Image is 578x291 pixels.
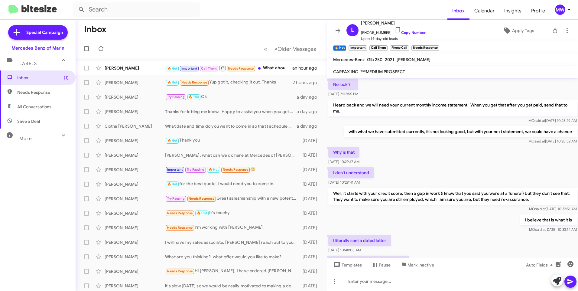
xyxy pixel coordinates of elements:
[300,138,322,144] div: [DATE]
[17,104,51,110] span: All Conversations
[105,138,165,144] div: [PERSON_NAME]
[167,95,185,99] span: Try Pausing
[165,224,300,231] div: I'm working with [PERSON_NAME]
[385,57,394,62] span: 2021
[328,256,409,266] p: There was no gap when was the gap
[165,195,300,202] div: Great salesmanship with a new potential customer
[528,139,577,143] span: MO [DATE] 10:28:52 AM
[512,25,534,36] span: Apply Tags
[208,168,219,172] span: 🔥 Hot
[167,80,177,84] span: 🔥 Hot
[300,167,322,173] div: [DATE]
[181,80,207,84] span: Needs Response
[17,75,69,81] span: Inbox
[73,2,200,17] input: Search
[167,226,193,230] span: Needs Response
[165,123,297,129] div: What date and time do you want to come in so that I schedule you for an appointment? This way, I ...
[19,136,32,141] span: More
[228,67,254,70] span: Needs Response
[300,152,322,158] div: [DATE]
[26,29,63,35] span: Special Campaign
[165,93,297,100] div: Ok
[105,268,165,274] div: [PERSON_NAME]
[526,260,555,270] span: Auto Fields
[165,210,300,217] div: It's touchy
[105,239,165,245] div: [PERSON_NAME]
[297,109,322,115] div: a day ago
[165,79,293,86] div: Yup got it, checking it out. Thanks
[351,25,354,35] span: L
[488,25,549,36] button: Apply Tags
[105,152,165,158] div: [PERSON_NAME]
[189,197,214,201] span: Needs Response
[529,227,577,232] span: MO [DATE] 10:33:14 AM
[84,25,106,34] h1: Inbox
[167,182,177,186] span: 🔥 Hot
[181,67,197,70] span: Important
[526,2,550,20] span: Profile
[165,137,300,144] div: Thank you
[165,283,300,289] div: it's slow [DATE] so we would be really motivated to making a deal if you can make it in [DATE]
[165,181,300,188] div: for the best quote, I would need you to come in.
[447,2,469,20] span: Inbox
[105,210,165,216] div: [PERSON_NAME]
[534,139,545,143] span: said at
[469,2,499,20] span: Calendar
[528,118,577,123] span: MO [DATE] 10:28:29 AM
[394,30,426,35] a: Copy Number
[165,166,300,173] div: 😂
[534,118,545,123] span: said at
[328,180,360,185] span: [DATE] 10:29:41 AM
[260,43,271,55] button: Previous
[274,45,278,53] span: »
[105,254,165,260] div: [PERSON_NAME]
[300,283,322,289] div: [DATE]
[293,80,322,86] div: 2 hours ago
[555,5,565,15] div: MW
[300,210,322,216] div: [DATE]
[167,139,177,142] span: 🔥 Hot
[105,225,165,231] div: [PERSON_NAME]
[105,80,165,86] div: [PERSON_NAME]
[535,227,546,232] span: said at
[390,45,409,51] small: Phone Call
[328,92,358,96] span: [DATE] 7:02:55 PM
[411,45,439,51] small: Needs Response
[197,211,207,215] span: 🔥 Hot
[187,168,204,172] span: Try Pausing
[11,45,64,51] div: Mercedes Benz of Marin
[297,94,322,100] div: a day ago
[333,45,346,51] small: 🔥 Hot
[300,239,322,245] div: [DATE]
[105,65,165,71] div: [PERSON_NAME]
[327,260,367,270] button: Templates
[105,109,165,115] div: [PERSON_NAME]
[300,181,322,187] div: [DATE]
[328,100,577,116] p: Heard back and we will need your current monthly income statement. When you get that after you ge...
[535,207,546,211] span: said at
[264,45,267,53] span: «
[379,260,391,270] span: Pause
[300,196,322,202] div: [DATE]
[328,188,577,205] p: Well, it starts with your credit score, then a gap in work (i know that you said you were at a fu...
[328,235,391,246] p: I literally sent a dated letter
[333,57,365,62] span: Mercedes-Benz
[367,260,395,270] button: Pause
[499,2,526,20] a: Insights
[361,19,426,27] span: [PERSON_NAME]
[105,181,165,187] div: [PERSON_NAME]
[105,94,165,100] div: [PERSON_NAME]
[395,260,439,270] button: Mark Inactive
[300,254,322,260] div: [DATE]
[278,46,316,52] span: Older Messages
[105,123,165,129] div: Clotha [PERSON_NAME]
[165,268,300,275] div: Hi [PERSON_NAME], I have ordered [PERSON_NAME] during [DATE] sales, thanks for all the messages a...
[333,69,358,74] span: CARFAX INC
[360,69,405,74] span: ***MEDIUM PROSPECT
[189,95,199,99] span: 🔥 Hot
[328,248,361,252] span: [DATE] 10:48:08 AM
[271,43,320,55] button: Next
[167,211,193,215] span: Needs Response
[167,269,193,273] span: Needs Response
